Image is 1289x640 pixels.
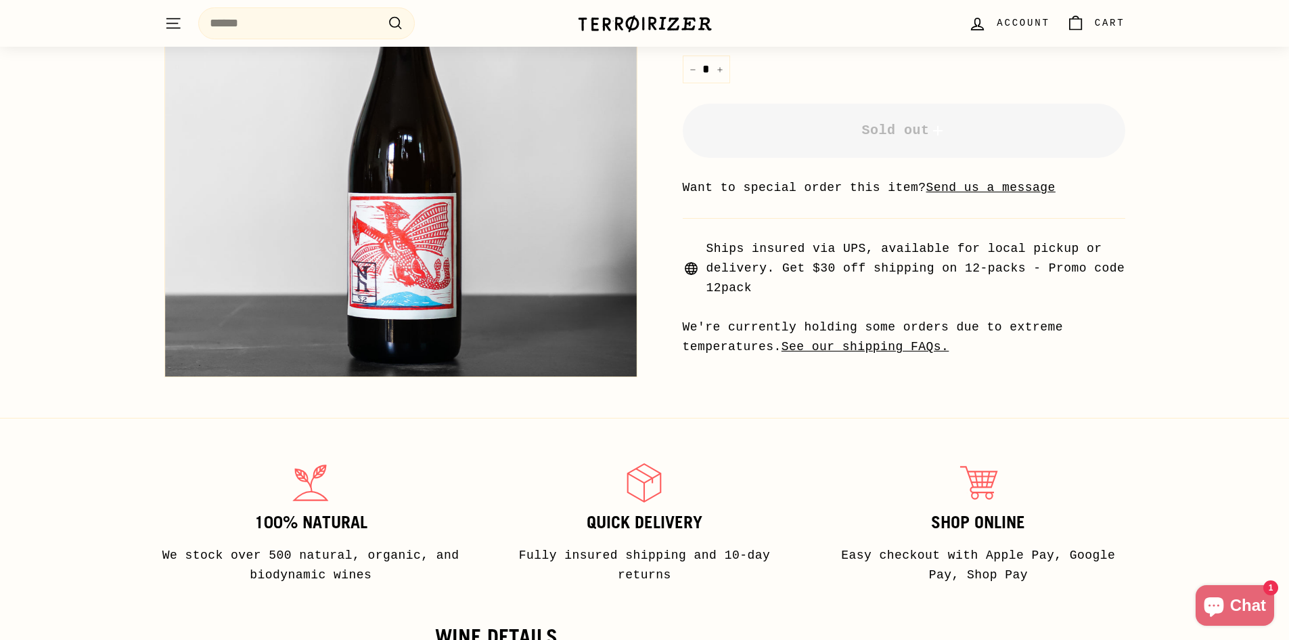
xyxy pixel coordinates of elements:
input: quantity [683,56,730,83]
h3: Quick delivery [493,513,796,532]
span: Sold out [861,123,945,138]
span: Ships insured via UPS, available for local pickup or delivery. Get $30 off shipping on 12-packs -... [706,239,1125,297]
button: Increase item quantity by one [710,56,730,83]
span: Account [997,16,1049,30]
li: Want to special order this item? [683,178,1125,198]
inbox-online-store-chat: Shopify online store chat [1192,585,1278,629]
button: Sold out [683,104,1125,158]
a: See our shipping FAQs. [782,340,949,354]
p: Fully insured shipping and 10-day returns [493,546,796,585]
span: Cart [1095,16,1125,30]
div: We're currently holding some orders due to extreme temperatures. [683,318,1125,357]
a: Account [960,3,1058,43]
h3: 100% Natural [159,513,463,532]
button: Reduce item quantity by one [683,56,703,83]
p: Easy checkout with Apple Pay, Google Pay, Shop Pay [826,546,1130,585]
h3: Shop Online [826,513,1130,532]
a: Send us a message [926,181,1056,194]
a: Cart [1058,3,1133,43]
p: We stock over 500 natural, organic, and biodynamic wines [159,546,463,585]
